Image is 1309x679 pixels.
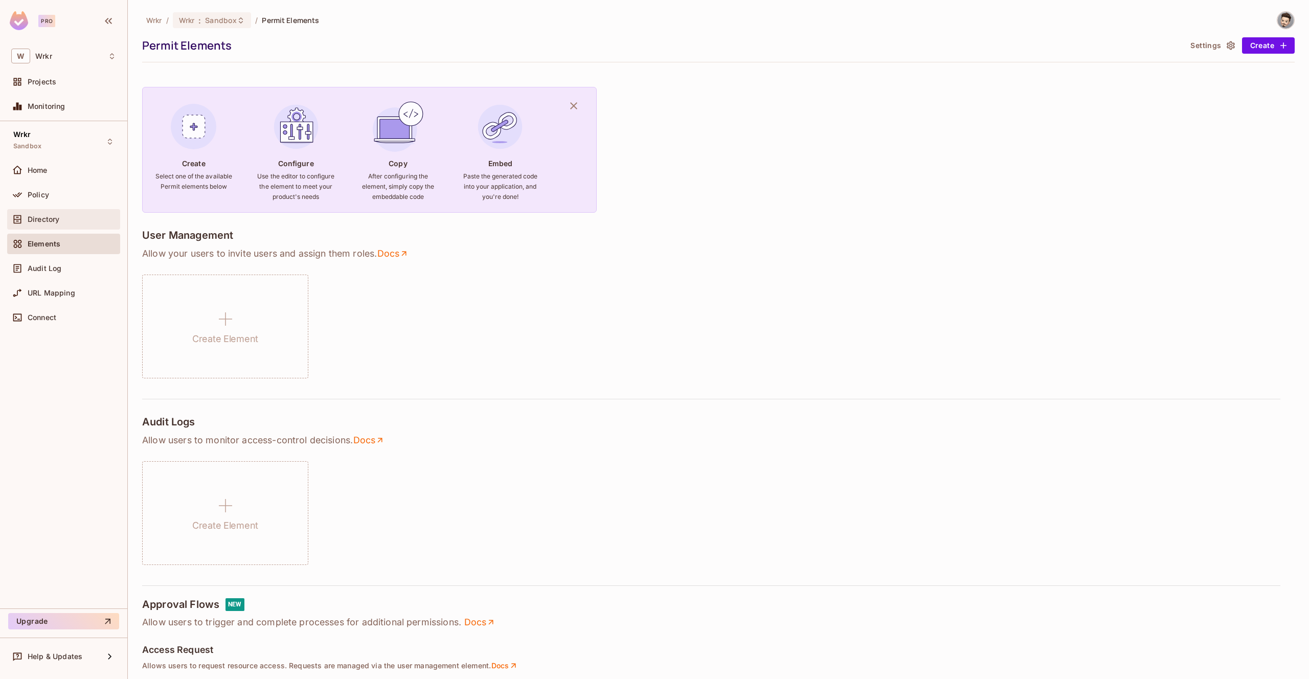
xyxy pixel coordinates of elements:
[142,661,1295,670] p: Allows users to request resource access. Requests are managed via the user management element .
[278,159,314,168] h4: Configure
[13,142,41,150] span: Sandbox
[142,38,1181,53] div: Permit Elements
[262,15,319,25] span: Permit Elements
[8,613,119,629] button: Upgrade
[192,331,258,347] h1: Create Element
[182,159,206,168] h4: Create
[268,99,324,154] img: Configure Element
[28,215,59,223] span: Directory
[146,15,162,25] span: the active workspace
[13,130,31,139] span: Wrkr
[28,264,61,273] span: Audit Log
[353,434,385,446] a: Docs
[370,99,425,154] img: Copy Element
[28,166,48,174] span: Home
[166,99,221,154] img: Create Element
[1277,12,1294,29] img: Alan Terriaga
[142,645,213,655] h5: Access Request
[192,518,258,533] h1: Create Element
[359,171,437,202] h6: After configuring the element, simply copy the embeddable code
[198,16,201,25] span: :
[142,416,195,428] h4: Audit Logs
[28,102,65,110] span: Monitoring
[461,171,539,202] h6: Paste the generated code into your application, and you're done!
[257,171,335,202] h6: Use the editor to configure the element to meet your product's needs
[38,15,55,27] div: Pro
[255,15,258,25] li: /
[389,159,407,168] h4: Copy
[28,289,75,297] span: URL Mapping
[491,661,518,670] a: Docs
[28,313,56,322] span: Connect
[166,15,169,25] li: /
[142,598,219,611] h4: Approval Flows
[205,15,237,25] span: Sandbox
[472,99,528,154] img: Embed Element
[225,598,244,611] div: NEW
[179,15,195,25] span: Wrkr
[142,229,233,241] h4: User Management
[377,247,409,260] a: Docs
[35,52,52,60] span: Workspace: Wrkr
[10,11,28,30] img: SReyMgAAAABJRU5ErkJggg==
[142,616,1295,628] p: Allow users to trigger and complete processes for additional permissions.
[11,49,30,63] span: W
[28,191,49,199] span: Policy
[1186,37,1237,54] button: Settings
[488,159,513,168] h4: Embed
[1242,37,1295,54] button: Create
[464,616,496,628] a: Docs
[155,171,233,192] h6: Select one of the available Permit elements below
[142,247,1295,260] p: Allow your users to invite users and assign them roles .
[28,652,82,661] span: Help & Updates
[28,240,60,248] span: Elements
[28,78,56,86] span: Projects
[142,434,1295,446] p: Allow users to monitor access-control decisions .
